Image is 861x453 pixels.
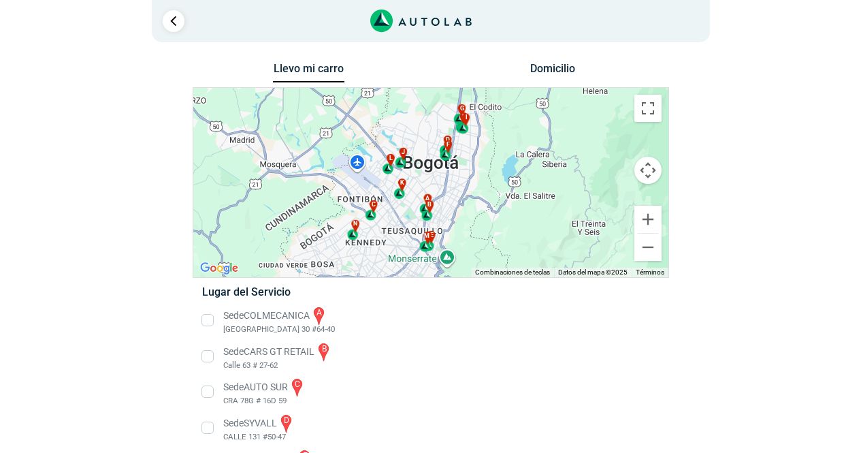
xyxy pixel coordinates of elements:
[634,157,662,184] button: Controles de visualización del mapa
[445,136,449,145] span: d
[371,200,375,210] span: c
[429,231,433,240] span: e
[517,62,588,82] button: Domicilio
[370,14,472,27] a: Link al sitio de autolab
[446,140,450,150] span: f
[634,206,662,233] button: Ampliar
[197,260,242,277] a: Abre esta zona en Google Maps (se abre en una nueva ventana)
[197,260,242,277] img: Google
[636,268,664,276] a: Términos (se abre en una nueva pestaña)
[353,219,357,229] span: n
[424,232,429,241] span: m
[273,62,344,83] button: Llevo mi carro
[634,234,662,261] button: Reducir
[634,95,662,122] button: Cambiar a la vista en pantalla completa
[202,285,659,298] h5: Lugar del Servicio
[461,112,466,122] span: h
[459,104,464,114] span: g
[425,194,429,204] span: a
[389,154,393,163] span: l
[558,268,628,276] span: Datos del mapa ©2025
[402,148,405,157] span: j
[466,113,468,123] span: i
[427,200,432,210] span: b
[475,268,550,277] button: Combinaciones de teclas
[400,178,404,188] span: k
[163,10,184,32] a: Ir al paso anterior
